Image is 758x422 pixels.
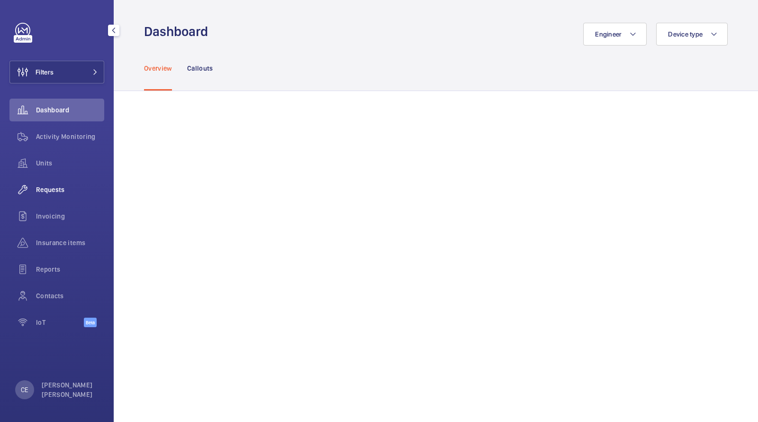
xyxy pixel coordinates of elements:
[36,67,54,77] span: Filters
[187,64,213,73] p: Callouts
[36,185,104,194] span: Requests
[583,23,647,46] button: Engineer
[36,211,104,221] span: Invoicing
[36,318,84,327] span: IoT
[595,30,622,38] span: Engineer
[21,385,28,394] p: CE
[84,318,97,327] span: Beta
[36,291,104,301] span: Contacts
[9,61,104,83] button: Filters
[42,380,99,399] p: [PERSON_NAME] [PERSON_NAME]
[36,105,104,115] span: Dashboard
[144,64,172,73] p: Overview
[656,23,728,46] button: Device type
[144,23,214,40] h1: Dashboard
[36,132,104,141] span: Activity Monitoring
[36,238,104,248] span: Insurance items
[36,158,104,168] span: Units
[668,30,703,38] span: Device type
[36,265,104,274] span: Reports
